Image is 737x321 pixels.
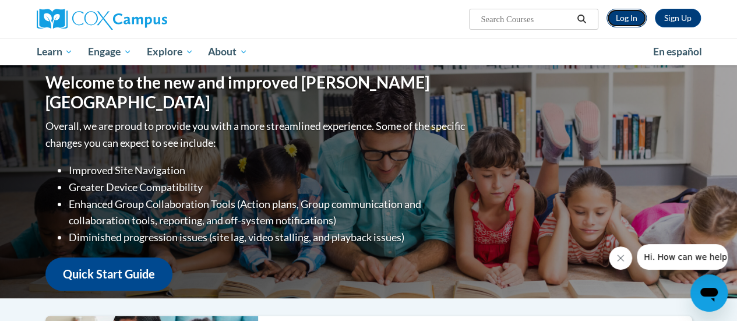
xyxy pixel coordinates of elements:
input: Search Courses [479,12,573,26]
span: Learn [36,45,73,59]
li: Improved Site Navigation [69,162,468,179]
span: Explore [147,45,193,59]
li: Greater Device Compatibility [69,179,468,196]
span: About [208,45,248,59]
a: Log In [606,9,647,27]
iframe: Button to launch messaging window [690,274,728,312]
a: Learn [29,38,81,65]
p: Overall, we are proud to provide you with a more streamlined experience. Some of the specific cha... [45,118,468,151]
span: Hi. How can we help? [7,8,94,17]
iframe: Message from company [637,244,728,270]
h1: Welcome to the new and improved [PERSON_NAME][GEOGRAPHIC_DATA] [45,73,468,112]
li: Enhanced Group Collaboration Tools (Action plans, Group communication and collaboration tools, re... [69,196,468,230]
a: About [200,38,255,65]
span: Engage [88,45,132,59]
button: Search [573,12,590,26]
a: Cox Campus [37,9,246,30]
li: Diminished progression issues (site lag, video stalling, and playback issues) [69,229,468,246]
a: Engage [80,38,139,65]
div: Main menu [28,38,710,65]
iframe: Close message [609,246,632,270]
img: Cox Campus [37,9,167,30]
a: Explore [139,38,201,65]
a: En español [646,40,710,64]
a: Quick Start Guide [45,257,172,291]
span: En español [653,45,702,58]
a: Register [655,9,701,27]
